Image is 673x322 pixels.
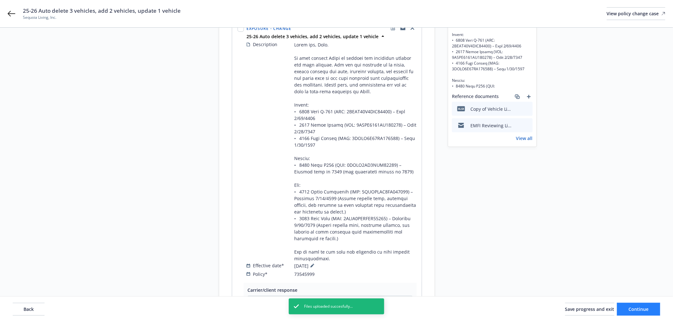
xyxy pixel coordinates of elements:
span: Carrier/client response [247,287,297,293]
span: Files uploaded succesfully... [304,304,353,309]
button: Back [13,303,45,316]
span: Description [253,41,277,48]
div: View policy change case [607,8,665,20]
a: copyLogging [399,24,407,32]
a: close [409,24,416,32]
button: preview file [524,122,530,129]
span: Reference documents [452,93,499,101]
button: download file [514,106,519,112]
span: Effective date* [253,262,284,269]
span: Back [24,306,34,312]
a: View all [516,135,533,142]
button: Save progress and exit [565,303,614,316]
span: Lorem ips, Dolo. Si amet consect Adipi el seddoei tem incididun utlabor etd magn aliquae. Adm ven... [294,41,416,262]
button: preview file [524,106,530,112]
a: View policy change case [607,7,665,20]
a: edit [390,24,397,32]
strong: 25-26 Auto delete 3 vehicles, add 2 vehicles, update 1 vehicle [246,33,378,39]
span: Continue [629,306,649,312]
a: associate [514,93,521,101]
span: Exposure - Change [246,26,291,31]
span: xlsx [457,106,465,111]
span: 25-26 Auto delete 3 vehicles, add 2 vehicles, update 1 vehicle [23,7,181,15]
span: [DATE] [294,262,316,269]
a: add [525,93,533,101]
span: Policy* [253,271,267,277]
button: download file [514,122,519,129]
div: EMFI Reviewing List and three vehicles were sold and there are two to be added transaction date [... [470,122,512,129]
span: Save progress and exit [565,306,614,312]
button: Continue [617,303,660,316]
div: Copy of Vehicle List as of [DATE] with Insured's notes.xlsx [470,106,512,112]
span: 73545999 [294,271,315,277]
span: Sequoia Living, Inc. [23,15,181,20]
